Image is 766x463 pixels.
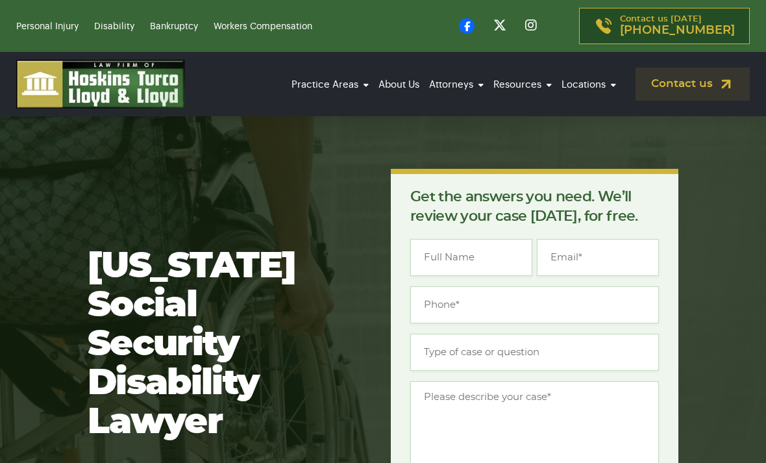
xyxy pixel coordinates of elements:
a: Personal Injury [16,22,79,31]
a: About Us [375,67,423,103]
input: Email* [537,239,659,276]
a: Practice Areas [288,67,372,103]
a: Attorneys [426,67,487,103]
p: Get the answers you need. We’ll review your case [DATE], for free. [410,187,659,226]
a: Bankruptcy [150,22,198,31]
a: Disability [94,22,134,31]
input: Type of case or question [410,334,659,371]
span: [PHONE_NUMBER] [620,24,735,37]
a: Contact us [636,68,750,101]
a: Resources [490,67,555,103]
p: Contact us [DATE] [620,15,735,37]
input: Full Name [410,239,532,276]
img: logo [16,60,185,108]
input: Phone* [410,286,659,323]
a: Locations [558,67,619,103]
h1: [US_STATE] Social Security Disability Lawyer [88,247,349,442]
a: Workers Compensation [214,22,312,31]
a: Contact us [DATE][PHONE_NUMBER] [579,8,750,44]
